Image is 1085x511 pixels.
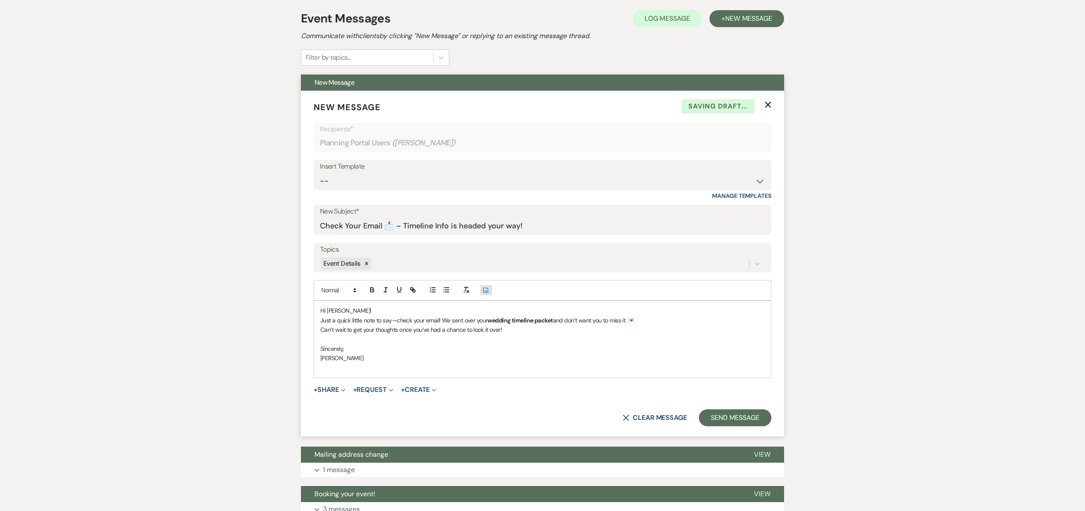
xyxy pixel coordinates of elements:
h1: Event Messages [301,10,390,28]
strong: wedding timeline packet [487,317,553,324]
span: ( [PERSON_NAME] ) [392,137,456,149]
p: Sincerely, [320,344,765,353]
span: + [353,386,357,393]
p: Recipients* [320,124,765,135]
p: Can’t wait to get your thoughts once you’ve had a chance to look it over! [320,325,765,334]
div: Insert Template [320,161,765,173]
span: Log Message [645,14,690,23]
span: Booking your event! [314,489,375,498]
span: View [754,450,771,459]
p: Hi [PERSON_NAME]! [320,306,765,315]
button: +New Message [709,10,784,27]
span: View [754,489,771,498]
div: Planning Portal Users [320,135,765,151]
p: 1 message [323,464,355,475]
span: + [314,386,317,393]
span: New Message [314,78,354,87]
button: View [740,486,784,502]
span: New Message [314,102,381,113]
p: Just a quick little note to say—check your email! We sent over your and don’t want you to miss it. 💌 [320,316,765,325]
button: Mailing address change [301,447,740,463]
button: Share [314,386,345,393]
div: Event Details [321,258,362,270]
span: + [401,386,405,393]
button: Request [353,386,393,393]
span: Mailing address change [314,450,388,459]
span: New Message [725,14,772,23]
a: Manage Templates [712,192,771,200]
button: View [740,447,784,463]
label: New Subject* [320,206,765,218]
button: Create [401,386,436,393]
button: Send Message [699,409,771,426]
button: Booking your event! [301,486,740,502]
label: Topics [320,244,765,256]
p: [PERSON_NAME] [320,353,765,363]
button: 1 message [301,463,784,477]
h2: Communicate with clients by clicking "New Message" or replying to an existing message thread. [301,31,784,41]
span: Saving draft... [682,99,754,114]
button: Clear message [623,414,687,421]
div: Filter by topics... [306,53,351,63]
button: Log Message [633,10,702,27]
